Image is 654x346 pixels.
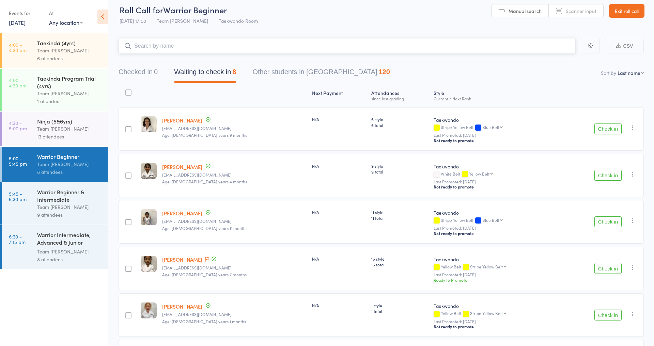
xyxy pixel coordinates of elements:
div: since last grading [371,96,428,101]
div: N/A [312,302,366,308]
div: Warrior Beginner & Intermediate [37,188,102,203]
small: Last Promoted: [DATE] [434,319,556,324]
time: 4:30 - 5:00 pm [9,120,27,131]
a: 6:30 -7:15 pmWarrior Intermediate, Advanced & Junior [PERSON_NAME]Team [PERSON_NAME]8 attendees [2,225,108,269]
a: 4:00 -4:30 pmTaekinda (4yrs)Team [PERSON_NAME]6 attendees [2,33,108,68]
span: 9 style [371,163,428,169]
div: Yellow Belt [434,264,556,270]
time: 5:00 - 5:45 pm [9,155,27,166]
span: 15 total [371,262,428,267]
div: Taekinda Program Trial (4yrs) [37,75,102,89]
time: 4:00 - 4:30 pm [9,77,27,88]
small: fablox@iprimus.com.au [162,219,306,224]
div: 9 attendees [37,211,102,219]
div: Yellow Belt [469,171,489,176]
span: 1 total [371,308,428,314]
span: Age: [DEMOGRAPHIC_DATA] years 11 months [162,225,247,231]
small: Last Promoted: [DATE] [434,226,556,230]
div: 0 [154,68,158,76]
a: [PERSON_NAME] [162,210,202,217]
time: 6:30 - 7:15 pm [9,234,26,245]
div: Stripe Yellow Belt [434,125,556,131]
div: Current / Next Rank [434,96,556,101]
div: White Belt [434,171,556,177]
div: Stripe Yellow Belt [470,264,503,269]
div: Yellow Belt [434,311,556,317]
div: Last name [618,69,640,76]
div: Atten­dances [369,86,431,104]
div: Events for [9,7,42,19]
a: 4:30 -5:00 pmNinja (5&6yrs)Team [PERSON_NAME]13 attendees [2,112,108,146]
div: 6 attendees [37,54,102,62]
div: Taekwondo [434,256,556,263]
div: 120 [378,68,390,76]
div: 1 attendee [37,97,102,105]
time: 5:45 - 6:30 pm [9,191,27,202]
small: Last Promoted: [DATE] [434,133,556,137]
div: Style [431,86,558,104]
span: Team [PERSON_NAME] [157,17,208,24]
div: Team [PERSON_NAME] [37,47,102,54]
span: Warrior Beginner [163,4,227,15]
small: karishma_dullabh@hotmail.com [162,172,306,177]
span: 1 style [371,302,428,308]
span: Scanner input [566,7,596,14]
div: At [49,7,83,19]
div: Team [PERSON_NAME] [37,203,102,211]
a: [PERSON_NAME] [162,163,202,170]
img: image1644298788.png [141,209,157,225]
time: 4:00 - 4:30 pm [9,42,27,53]
div: Taekwondo [434,209,556,216]
div: Team [PERSON_NAME] [37,125,102,133]
a: [PERSON_NAME] [162,303,202,310]
div: Not ready to promote [434,184,556,190]
button: Check in [594,216,622,227]
button: Check in [594,263,622,274]
div: Not ready to promote [434,324,556,329]
a: [DATE] [9,19,26,26]
span: 6 total [371,122,428,128]
img: image1733535324.png [141,256,157,272]
div: Warrior Beginner [37,153,102,160]
a: [PERSON_NAME] [162,256,202,263]
div: N/A [312,209,366,215]
img: image1731389068.png [141,116,157,132]
button: Check in [594,310,622,320]
div: Team [PERSON_NAME] [37,248,102,256]
span: 9 total [371,169,428,175]
span: 15 style [371,256,428,262]
div: Blue Belt [482,218,499,222]
span: Age: [DEMOGRAPHIC_DATA] years 7 months [162,271,247,277]
img: image1754378441.png [141,163,157,179]
small: Meganmallett5@gmail.com [162,312,306,317]
button: CSV [605,39,644,53]
button: Checked in0 [119,65,158,83]
div: Team [PERSON_NAME] [37,160,102,168]
div: Taekwondo [434,302,556,309]
a: 4:00 -4:30 pmTaekinda Program Trial (4yrs)Team [PERSON_NAME]1 attendee [2,69,108,111]
div: Not ready to promote [434,138,556,143]
small: Last Promoted: [DATE] [434,272,556,277]
small: philly_512@hotmail.com [162,126,306,131]
span: 11 total [371,215,428,221]
div: Blue Belt [482,125,499,129]
div: Ninja (5&6yrs) [37,117,102,125]
div: Any location [49,19,83,26]
button: Check in [594,170,622,181]
div: Taekinda (4yrs) [37,39,102,47]
div: N/A [312,256,366,262]
div: 8 attendees [37,256,102,263]
div: Taekwondo [434,116,556,123]
div: N/A [312,163,366,169]
div: N/A [312,116,366,122]
small: Last Promoted: [DATE] [434,179,556,184]
div: Not ready to promote [434,231,556,236]
button: Other students in [GEOGRAPHIC_DATA]120 [252,65,390,83]
div: Ready to Promote [434,277,556,283]
div: 8 attendees [37,168,102,176]
span: Age: [DEMOGRAPHIC_DATA] years 1 months [162,318,246,324]
a: Exit roll call [609,4,644,18]
input: Search by name [119,38,576,54]
a: 5:45 -6:30 pmWarrior Beginner & IntermediateTeam [PERSON_NAME]9 attendees [2,182,108,225]
span: Roll Call for [120,4,163,15]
